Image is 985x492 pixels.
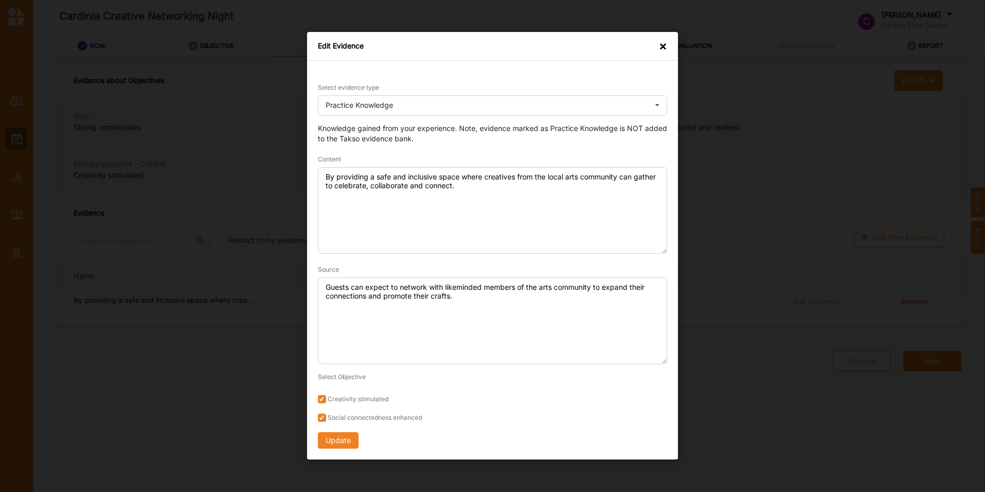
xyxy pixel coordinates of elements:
[326,102,393,109] div: Practice Knowledge
[659,41,667,52] div: ×
[318,396,667,404] label: Creativity stimulated
[318,373,366,382] label: Select Objective
[318,396,326,404] input: Creativity stimulated
[318,168,667,254] textarea: By providing a safe and inclusive space where creatives from the local arts community can gather ...
[318,41,364,52] div: Edit Evidence
[318,266,339,274] span: Source
[318,414,326,422] input: Social connectedness enhanced
[318,156,341,163] span: Content
[318,414,667,422] label: Social connectedness enhanced
[318,84,379,92] label: Select evidence type
[318,278,667,365] textarea: Guests can expect to network with likeminded members of the arts community to expand their connec...
[318,123,667,143] div: Knowledge gained from your experience. Note, evidence marked as Practice Knowledge is NOT added t...
[318,433,359,449] button: Update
